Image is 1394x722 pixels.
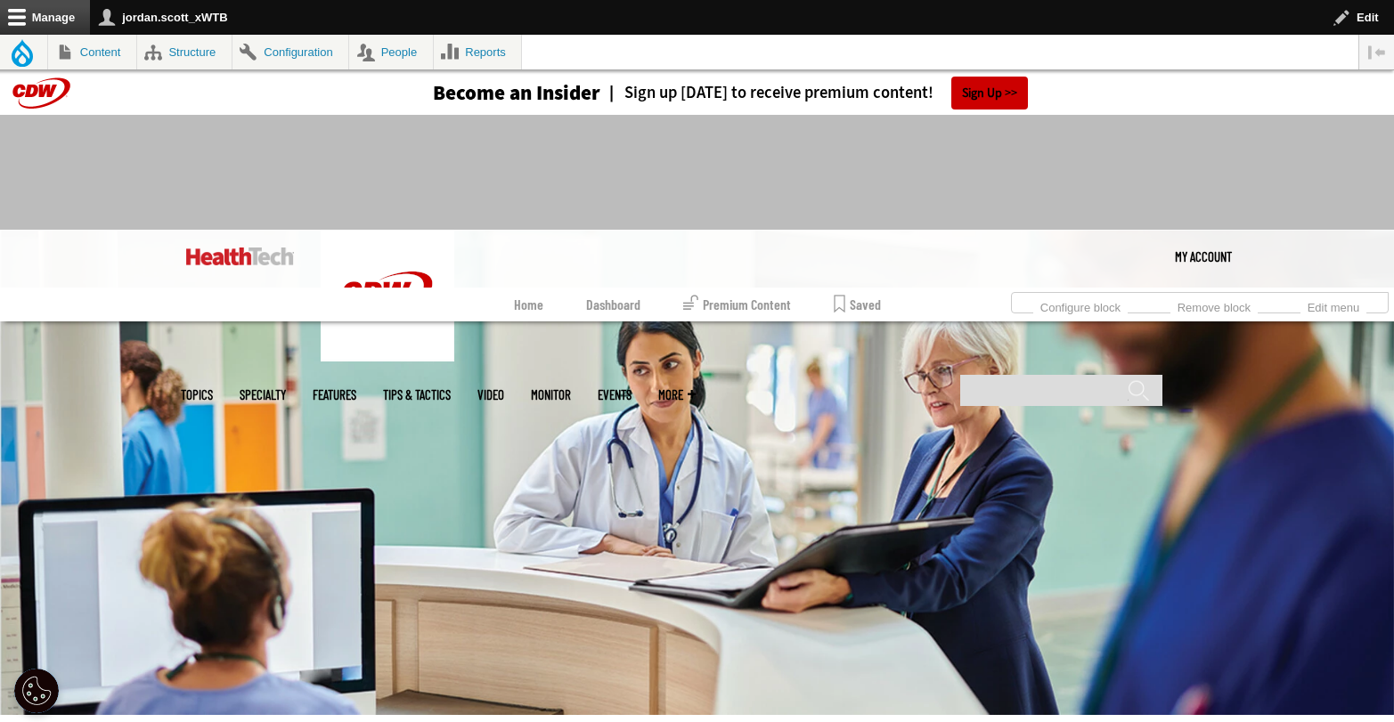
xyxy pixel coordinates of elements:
[313,388,356,402] a: Features
[1033,296,1128,315] a: Configure block
[232,35,348,69] a: Configuration
[321,347,454,366] a: CDW
[1175,230,1232,283] div: User menu
[600,85,933,101] a: Sign up [DATE] to receive premium content!
[531,388,571,402] a: MonITor
[1175,230,1232,283] a: My Account
[1300,296,1366,315] a: Edit menu
[658,388,696,402] span: More
[586,288,640,321] a: Dashboard
[321,230,454,361] img: Home
[434,35,522,69] a: Reports
[137,35,232,69] a: Structure
[186,247,294,265] img: Home
[373,133,1022,213] iframe: advertisement
[240,388,286,402] span: Specialty
[433,83,600,103] h3: Become an Insider
[834,288,881,321] a: Saved
[683,288,791,321] a: Premium Content
[598,388,632,402] a: Events
[383,388,451,402] a: Tips & Tactics
[14,669,59,713] button: Open Preferences
[366,83,600,103] a: Become an Insider
[181,388,213,402] span: Topics
[349,35,433,69] a: People
[477,388,504,402] a: Video
[1359,35,1394,69] button: Vertical orientation
[1170,296,1258,315] a: Remove block
[951,77,1028,110] a: Sign Up
[14,669,59,713] div: Cookie Settings
[514,288,543,321] a: Home
[48,35,136,69] a: Content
